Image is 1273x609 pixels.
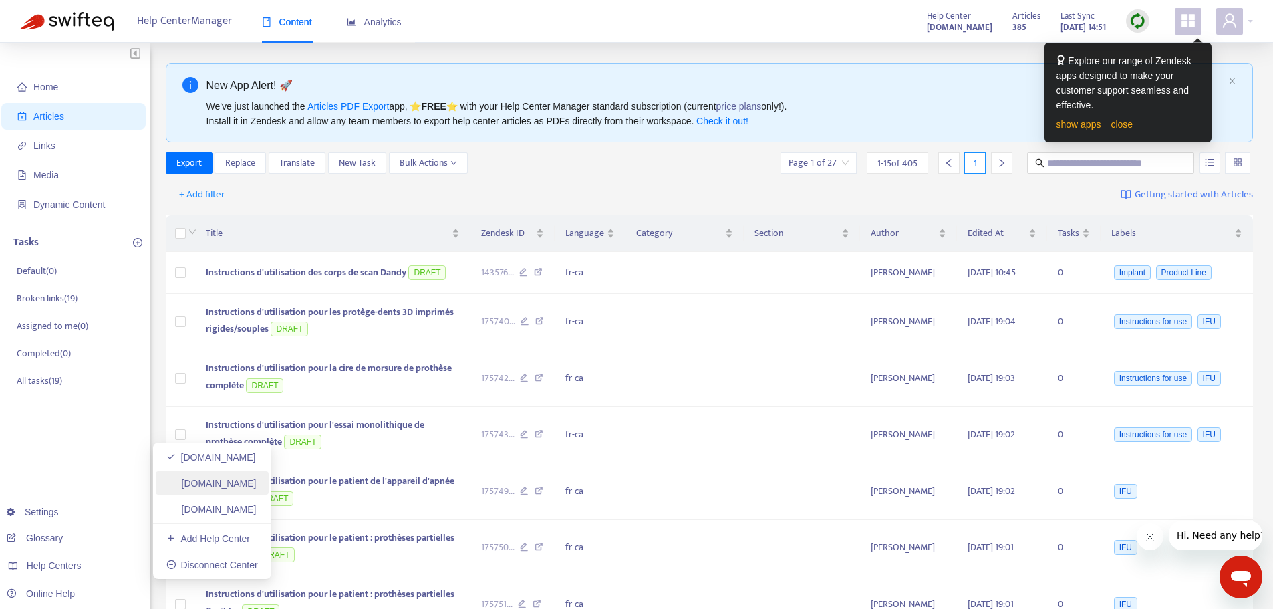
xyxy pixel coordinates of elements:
span: left [944,158,954,168]
span: Getting started with Articles [1135,187,1253,203]
span: 175743 ... [481,427,515,442]
span: close [1228,77,1236,85]
span: [DATE] 19:04 [968,314,1016,329]
th: Language [555,215,625,252]
th: Section [744,215,860,252]
span: Help Center Manager [137,9,232,34]
span: [DATE] 19:02 [968,483,1015,499]
span: DRAFT [257,547,295,562]
td: fr-ca [555,294,625,351]
span: DRAFT [284,435,321,449]
span: DRAFT [408,265,446,280]
img: sync.dc5367851b00ba804db3.png [1129,13,1146,29]
span: Analytics [347,17,402,27]
img: image-link [1121,189,1131,200]
p: Broken links ( 19 ) [17,291,78,306]
a: [DOMAIN_NAME] [166,504,257,515]
span: Last Sync [1060,9,1095,23]
span: Zendesk ID [481,226,534,241]
iframe: Close message [1137,523,1163,550]
span: Translate [279,156,315,170]
td: [PERSON_NAME] [860,463,957,520]
span: book [262,17,271,27]
span: search [1035,158,1044,168]
strong: [DATE] 14:51 [1060,20,1106,35]
span: 175740 ... [481,314,515,329]
span: DRAFT [246,378,283,393]
span: IFU [1197,371,1221,386]
span: Category [636,226,722,241]
span: Labels [1111,226,1232,241]
td: 0 [1047,407,1101,464]
strong: [DOMAIN_NAME] [927,20,992,35]
span: account-book [17,112,27,121]
td: [PERSON_NAME] [860,407,957,464]
td: fr-ca [555,350,625,407]
span: Instructions d'utilisation pour l'essai monolithique de prothèse complète [206,417,424,450]
td: [PERSON_NAME] [860,252,957,294]
span: [DATE] 19:02 [968,427,1015,442]
p: Assigned to me ( 0 ) [17,319,88,333]
span: Section [754,226,839,241]
span: [DATE] 19:03 [968,370,1015,386]
span: Instructions d'utilisation des corps de scan Dandy [206,265,406,280]
a: [DOMAIN_NAME] [927,19,992,35]
td: 0 [1047,252,1101,294]
th: Author [860,215,957,252]
span: info-circle [182,77,198,93]
span: [DATE] 10:45 [968,265,1016,280]
span: IFU [1114,484,1137,499]
p: Tasks [13,235,39,251]
span: Instructions d'utilisation pour les protège-dents 3D imprimés rigides/souples [206,304,454,337]
span: Instructions d'utilisation pour la cire de morsure de prothèse complète [206,360,452,393]
span: Edited At [968,226,1026,241]
button: Bulk Actionsdown [389,152,468,174]
p: All tasks ( 19 ) [17,374,62,388]
button: Translate [269,152,325,174]
span: 175750 ... [481,540,515,555]
button: New Task [328,152,386,174]
span: link [17,141,27,150]
td: fr-ca [555,252,625,294]
span: Articles [1012,9,1040,23]
td: [PERSON_NAME] [860,350,957,407]
a: [DOMAIN_NAME] [166,452,256,463]
span: user [1222,13,1238,29]
a: Glossary [7,533,63,543]
td: 0 [1047,350,1101,407]
div: Explore our range of Zendesk apps designed to make your customer support seamless and effective. [1056,53,1199,112]
th: Category [625,215,744,252]
span: Instructions d'utilisation pour le patient : prothèses partielles en acrylique [206,530,454,563]
span: file-image [17,170,27,180]
span: home [17,82,27,92]
span: Links [33,140,55,151]
a: Getting started with Articles [1121,184,1253,205]
a: Online Help [7,588,75,599]
td: fr-ca [555,520,625,577]
button: Replace [215,152,266,174]
button: unordered-list [1199,152,1220,174]
span: IFU [1197,427,1221,442]
span: Help Centers [27,560,82,571]
span: Product Line [1156,265,1212,280]
div: 1 [964,152,986,174]
td: fr-ca [555,463,625,520]
span: Author [871,226,936,241]
a: close [1111,119,1133,130]
span: 143576 ... [481,265,514,280]
iframe: Button to launch messaging window [1220,556,1262,598]
th: Title [195,215,470,252]
span: Export [176,156,202,170]
span: Implant [1114,265,1151,280]
span: Articles [33,111,64,122]
a: show apps [1056,119,1101,130]
td: fr-ca [555,407,625,464]
a: Add Help Center [166,533,250,544]
b: FREE [421,101,446,112]
span: appstore [1180,13,1196,29]
span: 175742 ... [481,371,515,386]
td: [PERSON_NAME] [860,294,957,351]
span: Media [33,170,59,180]
th: Edited At [957,215,1047,252]
span: Instructions for use [1114,427,1192,442]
